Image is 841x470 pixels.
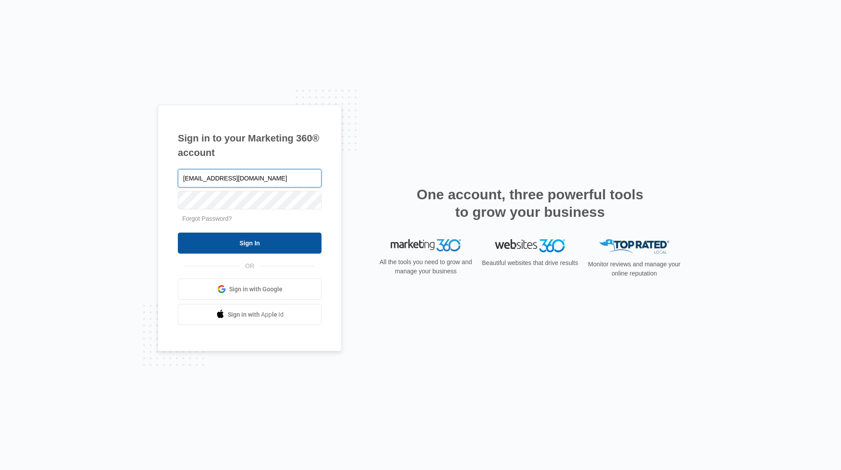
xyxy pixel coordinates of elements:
span: Sign in with Apple Id [228,310,284,319]
p: Monitor reviews and manage your online reputation [585,260,683,278]
img: Top Rated Local [599,239,669,254]
img: Websites 360 [495,239,565,252]
span: OR [239,262,261,271]
input: Sign In [178,233,322,254]
img: Marketing 360 [391,239,461,251]
a: Sign in with Apple Id [178,304,322,325]
h1: Sign in to your Marketing 360® account [178,131,322,160]
h2: One account, three powerful tools to grow your business [414,186,646,221]
span: Sign in with Google [229,285,283,294]
p: Beautiful websites that drive results [481,258,579,268]
input: Email [178,169,322,187]
p: All the tools you need to grow and manage your business [377,258,475,276]
a: Forgot Password? [182,215,232,222]
a: Sign in with Google [178,279,322,300]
